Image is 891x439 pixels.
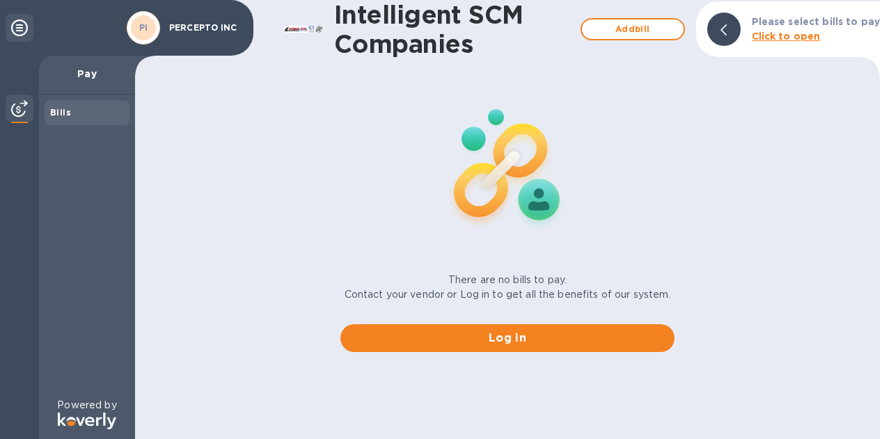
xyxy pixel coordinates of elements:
[345,273,671,302] p: There are no bills to pay. Contact your vendor or Log in to get all the benefits of our system.
[169,23,239,33] p: PERCEPTO INC
[50,67,124,81] p: Pay
[352,330,663,346] span: Log in
[57,398,116,413] p: Powered by
[752,16,880,27] b: Please select bills to pay
[58,413,116,429] img: Logo
[581,18,685,40] button: Addbill
[752,31,821,42] b: Click to open
[340,324,675,352] button: Log in
[593,21,672,38] span: Add bill
[139,22,148,33] b: PI
[50,107,71,118] b: Bills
